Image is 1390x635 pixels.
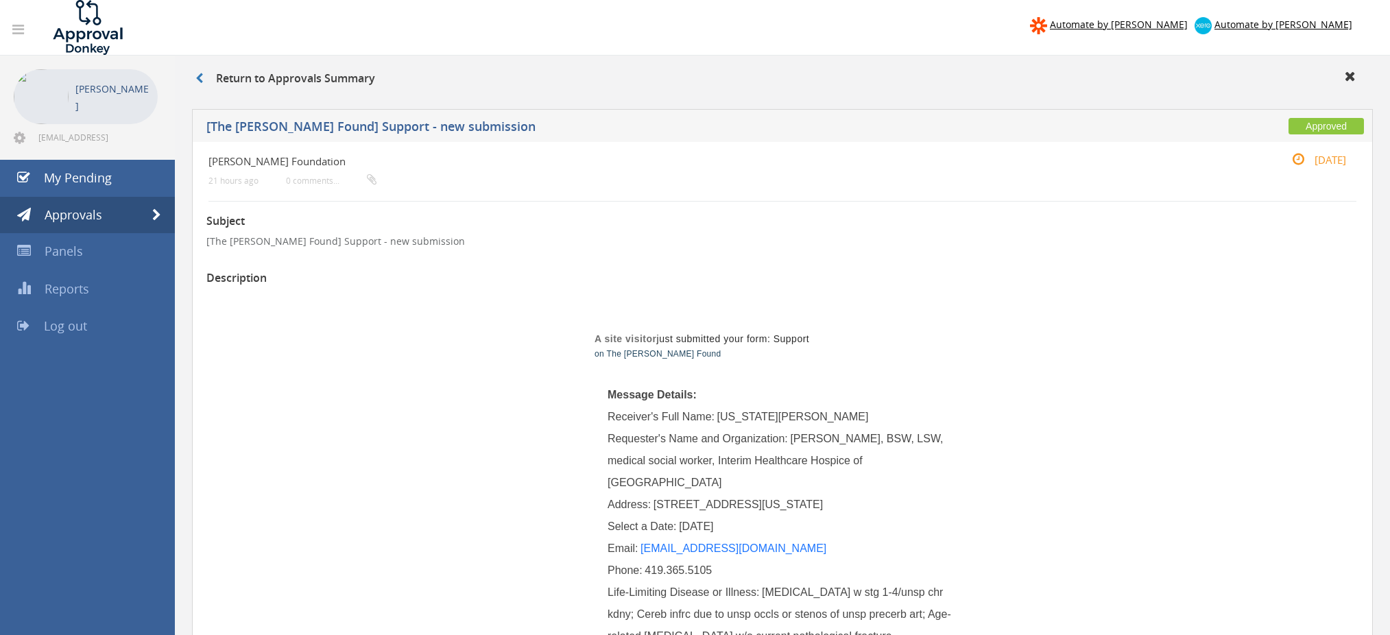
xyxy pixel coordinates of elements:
[608,499,651,510] span: Address:
[45,243,83,259] span: Panels
[654,499,823,510] span: [STREET_ADDRESS][US_STATE]
[608,433,788,444] span: Requester's Name and Organization:
[608,542,638,554] span: Email:
[1278,152,1346,167] small: [DATE]
[595,349,604,359] span: on
[45,206,102,223] span: Approvals
[595,333,809,344] span: just submitted your form: Support
[608,389,697,400] span: Message Details:
[608,564,643,576] span: Phone:
[38,132,155,143] span: [EMAIL_ADDRESS][DOMAIN_NAME]
[44,317,87,334] span: Log out
[208,176,259,186] small: 21 hours ago
[595,333,657,344] strong: A site visitor
[717,411,869,422] span: [US_STATE][PERSON_NAME]
[206,272,1358,285] h3: Description
[206,215,1358,228] h3: Subject
[206,235,1358,248] p: [The [PERSON_NAME] Found] Support - new submission
[640,542,826,554] a: [EMAIL_ADDRESS][DOMAIN_NAME]
[45,280,89,297] span: Reports
[286,176,376,186] small: 0 comments...
[195,73,375,85] h3: Return to Approvals Summary
[645,564,712,576] span: 419.365.5105
[1030,17,1047,34] img: zapier-logomark.png
[679,520,713,532] span: [DATE]
[1195,17,1212,34] img: xero-logo.png
[208,156,1165,167] h4: [PERSON_NAME] Foundation
[1289,118,1364,134] span: Approved
[608,520,677,532] span: Select a Date:
[206,120,1016,137] h5: [The [PERSON_NAME] Found] Support - new submission
[607,349,721,359] a: The [PERSON_NAME] Found
[1050,18,1188,31] span: Automate by [PERSON_NAME]
[608,586,759,598] span: Life-Limiting Disease or Illness:
[608,411,715,422] span: Receiver's Full Name:
[75,80,151,115] p: [PERSON_NAME]
[44,169,112,186] span: My Pending
[608,433,946,488] span: [PERSON_NAME], BSW, LSW, medical social worker, Interim Healthcare Hospice of [GEOGRAPHIC_DATA]
[1214,18,1352,31] span: Automate by [PERSON_NAME]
